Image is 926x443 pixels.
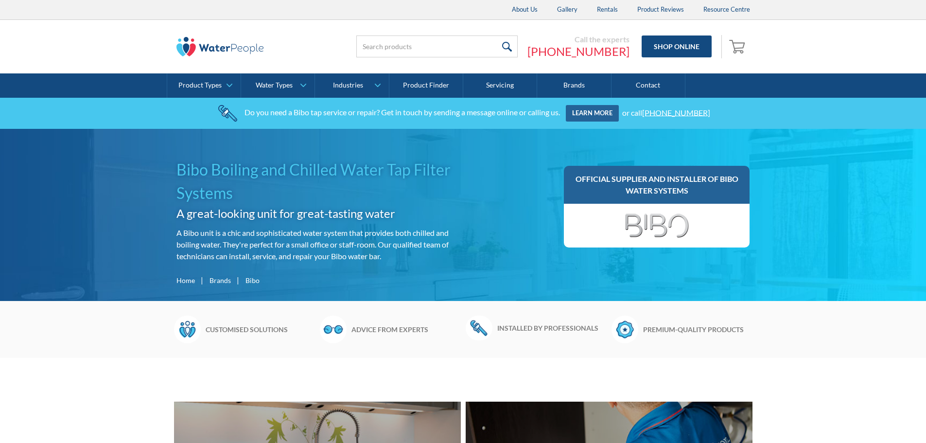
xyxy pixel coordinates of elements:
[537,73,611,98] a: Brands
[178,81,222,89] div: Product Types
[245,275,260,285] div: Bibo
[176,37,264,56] img: The Water People
[176,227,459,262] p: A Bibo unit is a chic and sophisticated water system that provides both chilled and boiling water...
[210,275,231,285] a: Brands
[241,73,314,98] a: Water Types
[245,107,560,117] div: Do you need a Bibo tap service or repair? Get in touch by sending a message online or calling us.
[612,73,685,98] a: Contact
[206,324,315,335] h6: Customised solutions
[320,316,347,343] img: Glasses
[574,173,740,196] h3: Official supplier and installer of Bibo water systems
[497,323,607,333] h6: Installed by professionals
[256,81,293,89] div: Water Types
[566,105,619,122] a: Learn more
[625,213,689,238] img: Bibo
[200,274,205,286] div: |
[176,275,195,285] a: Home
[176,158,459,205] h1: Bibo Boiling and Chilled Water Tap Filter Systems
[612,316,638,343] img: Badge
[463,73,537,98] a: Servicing
[315,73,388,98] a: Industries
[727,35,750,58] a: Open empty cart
[356,35,518,57] input: Search products
[642,35,712,57] a: Shop Online
[176,205,459,222] h2: A great-looking unit for great-tasting water
[389,73,463,98] a: Product Finder
[643,324,752,335] h6: Premium-quality products
[527,44,629,59] a: [PHONE_NUMBER]
[167,73,241,98] a: Product Types
[351,324,461,335] h6: Advice from experts
[527,35,629,44] div: Call the experts
[642,107,710,117] a: [PHONE_NUMBER]
[466,316,492,340] img: Wrench
[236,274,241,286] div: |
[174,316,201,343] img: Waterpeople Symbol
[729,38,748,54] img: shopping cart
[622,107,710,117] div: or call
[333,81,363,89] div: Industries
